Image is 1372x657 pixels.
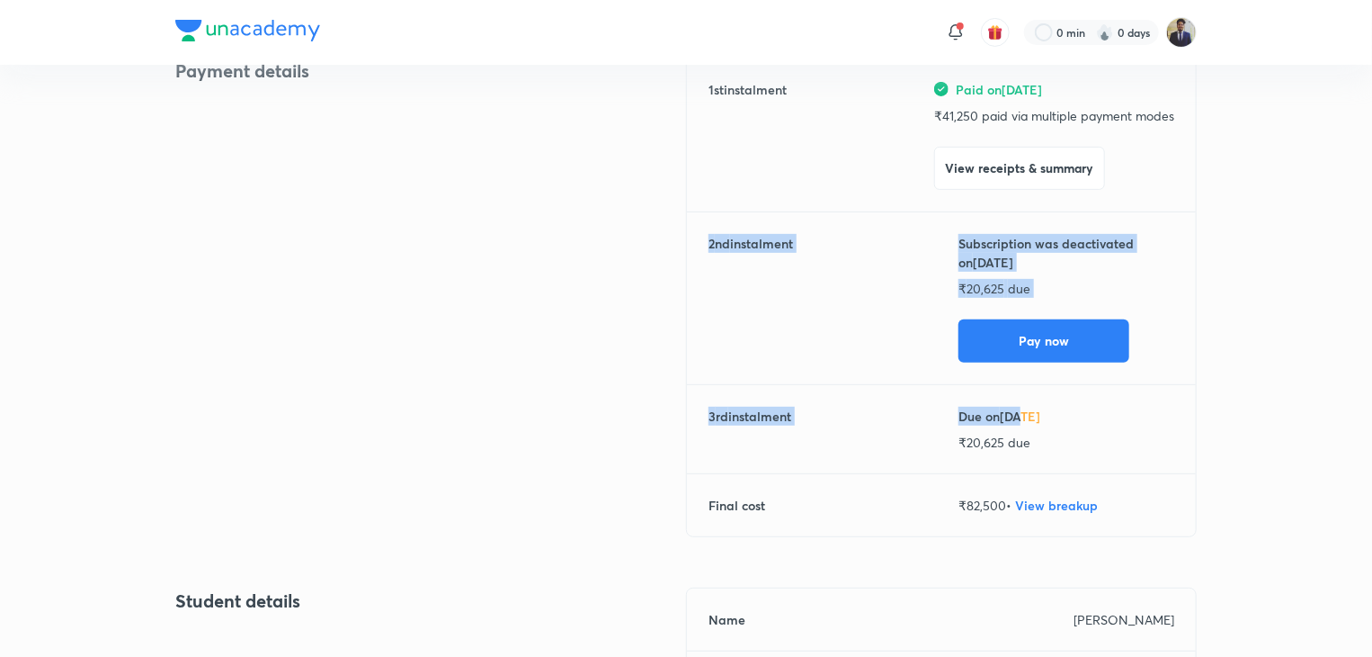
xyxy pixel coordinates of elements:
[958,496,1174,515] p: ₹ 82,500 •
[934,147,1105,190] button: View receipts & summary
[708,80,787,190] h6: 1 st instalment
[958,319,1129,363] button: Pay now
[175,58,686,85] h4: Payment details
[958,234,1138,272] h6: Subscription was deactivated on [DATE]
[981,18,1010,47] button: avatar
[934,106,1174,125] p: ₹ 41,250 paid via multiple payment modes
[175,20,320,41] img: Company Logo
[1096,23,1114,41] img: streak
[1074,610,1174,629] p: [PERSON_NAME]
[708,234,793,363] h6: 2 nd instalment
[1166,17,1197,48] img: Rahul Kumar
[175,20,320,46] a: Company Logo
[934,82,949,96] img: green-tick
[956,80,1042,99] span: Paid on [DATE]
[1015,497,1098,514] span: View breakup
[708,610,745,629] h6: Name
[987,24,1003,40] img: avatar
[708,496,765,515] h6: Final cost
[708,407,791,452] h6: 3 rd instalment
[958,407,1174,426] h6: Due on [DATE]
[958,279,1174,298] p: ₹ 20,625 due
[958,433,1174,452] p: ₹ 20,625 due
[175,588,686,615] h4: Student details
